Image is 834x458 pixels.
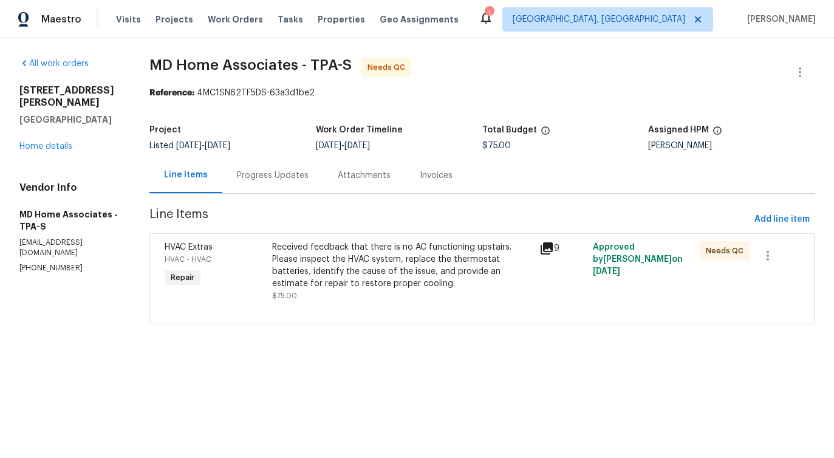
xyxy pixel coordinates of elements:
[156,13,193,26] span: Projects
[19,263,120,273] p: [PHONE_NUMBER]
[316,142,341,150] span: [DATE]
[272,292,297,299] span: $75.00
[706,245,748,257] span: Needs QC
[482,142,511,150] span: $75.00
[41,13,81,26] span: Maestro
[116,13,141,26] span: Visits
[165,256,211,263] span: HVAC - HVAC
[19,114,120,126] h5: [GEOGRAPHIC_DATA]
[420,169,453,182] div: Invoices
[149,87,815,99] div: 4MC1SN62TF5DS-63a3d1be2
[19,142,72,151] a: Home details
[272,241,532,290] div: Received feedback that there is no AC functioning upstairs. Please inspect the HVAC system, repla...
[539,241,586,256] div: 9
[237,169,309,182] div: Progress Updates
[380,13,459,26] span: Geo Assignments
[742,13,816,26] span: [PERSON_NAME]
[593,267,620,276] span: [DATE]
[648,142,815,150] div: [PERSON_NAME]
[149,208,750,231] span: Line Items
[164,169,208,181] div: Line Items
[648,126,709,134] h5: Assigned HPM
[19,84,120,109] h2: [STREET_ADDRESS][PERSON_NAME]
[367,61,410,73] span: Needs QC
[754,212,810,227] span: Add line item
[513,13,685,26] span: [GEOGRAPHIC_DATA], [GEOGRAPHIC_DATA]
[176,142,202,150] span: [DATE]
[19,208,120,233] h5: MD Home Associates - TPA-S
[593,243,683,276] span: Approved by [PERSON_NAME] on
[316,126,403,134] h5: Work Order Timeline
[541,126,550,142] span: The total cost of line items that have been proposed by Opendoor. This sum includes line items th...
[485,7,493,19] div: 1
[149,58,352,72] span: MD Home Associates - TPA-S
[149,126,181,134] h5: Project
[713,126,722,142] span: The hpm assigned to this work order.
[318,13,365,26] span: Properties
[149,142,230,150] span: Listed
[19,238,120,258] p: [EMAIL_ADDRESS][DOMAIN_NAME]
[19,182,120,194] h4: Vendor Info
[165,243,213,251] span: HVAC Extras
[338,169,391,182] div: Attachments
[344,142,370,150] span: [DATE]
[208,13,263,26] span: Work Orders
[278,15,303,24] span: Tasks
[750,208,815,231] button: Add line item
[176,142,230,150] span: -
[166,272,199,284] span: Repair
[482,126,537,134] h5: Total Budget
[205,142,230,150] span: [DATE]
[316,142,370,150] span: -
[19,60,89,68] a: All work orders
[149,89,194,97] b: Reference:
